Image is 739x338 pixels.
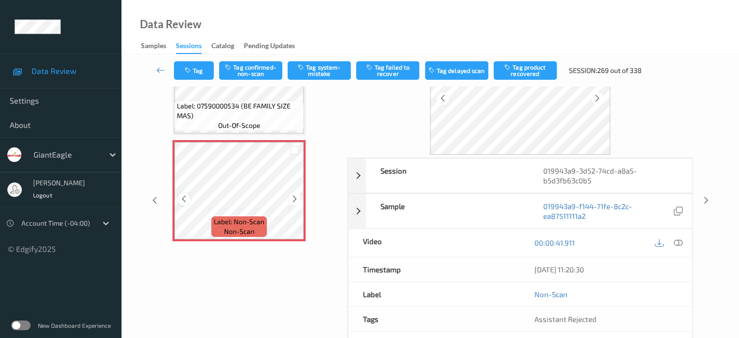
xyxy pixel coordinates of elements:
button: Tag [174,61,214,80]
span: Session: [569,66,597,75]
div: Sample [365,194,529,228]
span: Label: Non-Scan [214,217,264,227]
div: Sample019943a9-f144-71fe-8c2c-ea87511111a2 [348,194,692,229]
a: Sessions [176,39,211,54]
div: Samples [141,41,166,53]
a: Non-Scan [534,289,567,299]
a: Pending Updates [244,39,305,53]
span: non-scan [224,227,255,236]
div: Video [348,229,520,257]
button: Tag failed to recover [356,61,419,80]
div: [DATE] 11:20:30 [534,265,677,274]
span: 269 out of 338 [597,66,642,75]
a: Catalog [211,39,244,53]
a: Samples [141,39,176,53]
button: Tag confirmed-non-scan [219,61,282,80]
div: Session [365,159,529,193]
div: Session019943a9-3d52-74cd-a8a5-b5d3fb63c0b5 [348,158,692,193]
div: Pending Updates [244,41,295,53]
span: out-of-scope [218,121,260,130]
a: 00:00:41.911 [534,238,575,248]
a: 019943a9-f144-71fe-8c2c-ea87511111a2 [543,201,671,221]
div: Timestamp [348,257,520,282]
span: Assistant Rejected [534,315,597,323]
div: 019943a9-3d52-74cd-a8a5-b5d3fb63c0b5 [529,159,692,193]
span: Label: 07590000534 (BE FAMILY SIZE MAS) [177,101,301,121]
div: Data Review [140,19,201,29]
div: Label [348,282,520,306]
div: Sessions [176,41,202,54]
button: Tag delayed scan [425,61,488,80]
button: Tag system-mistake [288,61,351,80]
button: Tag product recovered [494,61,557,80]
div: Tags [348,307,520,331]
div: Catalog [211,41,234,53]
